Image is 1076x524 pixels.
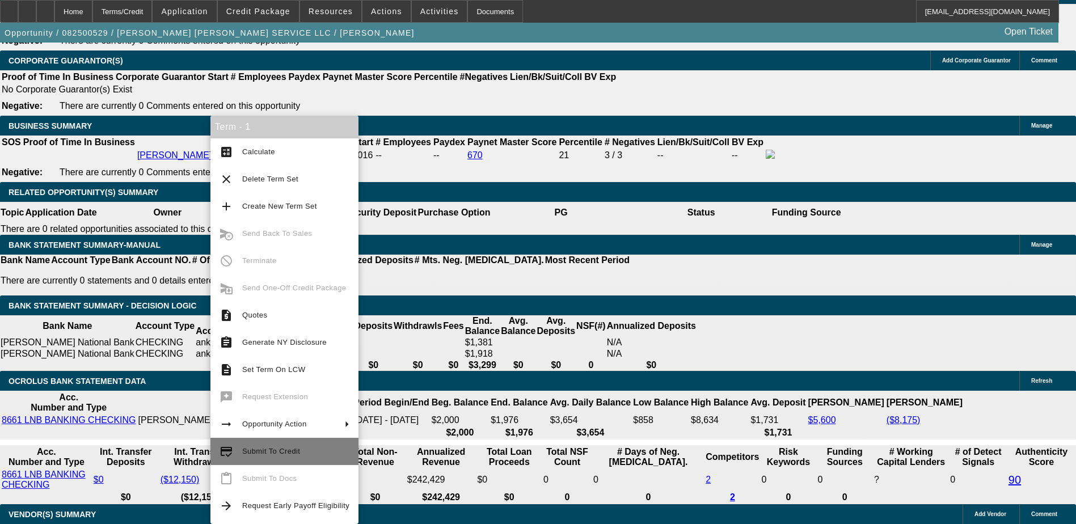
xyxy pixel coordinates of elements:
[817,446,872,468] th: Funding Sources
[371,7,402,16] span: Actions
[500,315,536,337] th: Avg. Balance
[375,150,382,160] span: --
[93,446,159,468] th: Int. Transfer Deposits
[1031,122,1052,129] span: Manage
[138,392,352,413] th: Acc. Holder Name
[761,446,816,468] th: Risk Keywords
[732,137,763,147] b: BV Exp
[942,57,1011,64] span: Add Corporate Guarantor
[605,137,655,147] b: # Negatives
[1031,57,1057,64] span: Comment
[808,392,885,413] th: [PERSON_NAME]
[550,427,632,438] th: $3,654
[220,336,233,349] mat-icon: assignment
[323,72,412,82] b: Paynet Master Score
[135,337,196,348] td: CHECKING
[153,1,216,22] button: Application
[135,315,196,337] th: Account Type
[195,315,251,337] th: Bank Account NO.
[226,7,290,16] span: Credit Package
[593,446,704,468] th: # Days of Neg. [MEDICAL_DATA].
[2,101,43,111] b: Negative:
[242,175,298,183] span: Delete Term Set
[550,415,632,426] td: $3,654
[161,7,208,16] span: Application
[242,338,327,346] span: Generate NY Disclosure
[576,360,606,371] th: 0
[345,446,405,468] th: Total Non-Revenue
[353,415,429,426] td: [DATE] - [DATE]
[208,72,228,82] b: Start
[887,415,921,425] a: ($8,175)
[1,84,621,95] td: No Corporate Guarantor(s) Exist
[431,427,489,438] th: $2,000
[393,315,442,337] th: Withdrawls
[137,150,351,160] a: [PERSON_NAME] [PERSON_NAME] SERVICE LLC
[606,315,697,337] th: Annualized Deposits
[632,392,689,413] th: Low Balance
[606,348,697,360] td: N/A
[345,492,405,503] th: $0
[160,492,240,503] th: ($12,150)
[593,492,704,503] th: 0
[9,121,92,130] span: BUSINESS SUMMARY
[2,470,86,489] a: 8661 LNB BANKING CHECKING
[160,446,240,468] th: Int. Transfer Withdrawals
[220,363,233,377] mat-icon: description
[817,469,872,491] td: 0
[220,200,233,213] mat-icon: add
[98,202,238,223] th: Owner
[414,72,457,82] b: Percentile
[467,137,556,147] b: Paynet Master Score
[94,475,104,484] a: $0
[9,188,158,197] span: RELATED OPPORTUNITY(S) SUMMARY
[490,427,548,438] th: $1,976
[730,492,735,502] a: 2
[576,315,606,337] th: NSF(#)
[442,315,464,337] th: Fees
[543,446,592,468] th: Sum of the Total NSF Count and Total Overdraft Fee Count from Ocrolus
[93,492,159,503] th: $0
[465,337,500,348] td: $1,381
[808,415,836,425] a: $5,600
[950,446,1007,468] th: # of Detect Signals
[771,202,842,223] th: Funding Source
[50,255,111,266] th: Account Type
[817,492,872,503] th: 0
[706,475,711,484] a: 2
[420,7,459,16] span: Activities
[731,149,764,162] td: --
[138,415,352,426] td: [PERSON_NAME] [PERSON_NAME] SERVICE LLC
[490,415,548,426] td: $1,976
[220,445,233,458] mat-icon: credit_score
[442,360,464,371] th: $0
[195,337,251,348] td: ank)
[874,446,948,468] th: # Working Capital Lenders
[476,469,542,491] td: $0
[1,446,92,468] th: Acc. Number and Type
[465,348,500,360] td: $1,918
[950,469,1007,491] td: 0
[353,392,429,413] th: Period Begin/End
[1,137,22,148] th: SOS
[407,446,476,468] th: Annualized Revenue
[766,150,775,159] img: facebook-icon.png
[1,71,114,83] th: Proof of Time In Business
[220,172,233,186] mat-icon: clear
[353,137,373,147] b: Start
[242,365,305,374] span: Set Term On LCW
[23,137,136,148] th: Proof of Time In Business
[593,469,704,491] td: 0
[1008,446,1075,468] th: Authenticity Score
[657,137,729,147] b: Lien/Bk/Suit/Coll
[433,137,465,147] b: Paydex
[5,28,415,37] span: Opportunity / 082500529 / [PERSON_NAME] [PERSON_NAME] SERVICE LLC / [PERSON_NAME]
[362,1,411,22] button: Actions
[2,415,136,425] a: 8661 LNB BANKING CHECKING
[750,392,806,413] th: Avg. Deposit
[242,202,317,210] span: Create New Term Set
[431,415,489,426] td: $2,000
[550,392,632,413] th: Avg. Daily Balance
[1,392,137,413] th: Acc. Number and Type
[352,149,374,162] td: 2016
